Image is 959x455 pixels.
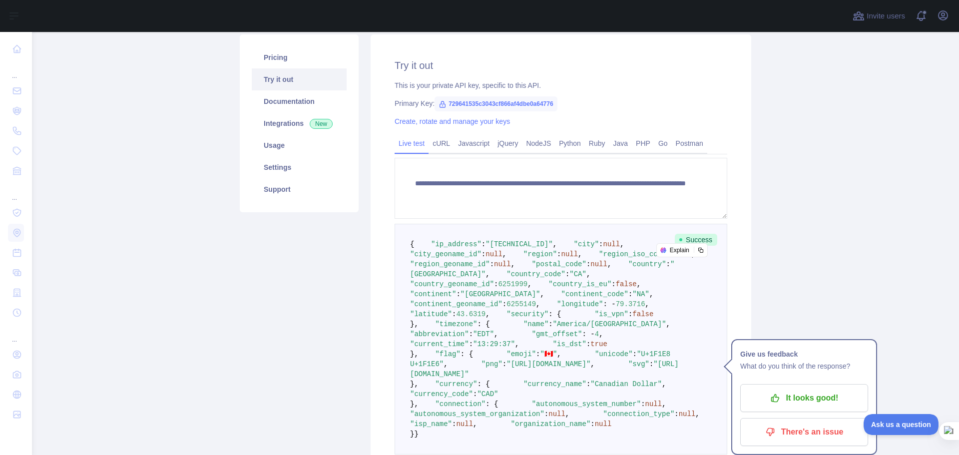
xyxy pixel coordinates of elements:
[548,310,561,318] span: : {
[582,330,595,338] span: : -
[633,350,637,358] span: :
[632,290,649,298] span: "NA"
[435,320,477,328] span: "timezone"
[481,250,485,258] span: :
[410,290,456,298] span: "continent"
[603,300,616,308] span: : -
[252,178,347,200] a: Support
[477,380,489,388] span: : {
[548,320,552,328] span: :
[740,418,868,446] button: There's an issue
[481,240,485,248] span: :
[536,300,540,308] span: ,
[435,350,460,358] span: "flag"
[672,135,707,151] a: Postman
[473,420,477,428] span: ,
[429,135,454,151] a: cURL
[456,310,485,318] span: 43.6319
[532,260,586,268] span: "postal_code"
[435,380,477,388] span: "currency"
[477,320,489,328] span: : {
[565,410,569,418] span: ,
[632,135,654,151] a: PHP
[557,250,561,258] span: :
[506,310,548,318] span: "security"
[578,250,582,258] span: ,
[590,260,607,268] span: null
[628,290,632,298] span: :
[410,350,419,358] span: },
[8,60,24,80] div: ...
[544,410,548,418] span: :
[502,300,506,308] span: :
[502,250,506,258] span: ,
[595,420,612,428] span: null
[435,96,557,111] span: 729641535c3043cf866af4dbe0a64776
[654,135,672,151] a: Go
[595,330,599,338] span: 4
[586,380,590,388] span: :
[628,260,666,268] span: "country"
[410,410,544,418] span: "autonomous_system_organization"
[395,58,727,72] h2: Try it out
[675,234,717,246] span: Success
[553,240,557,248] span: ,
[452,310,456,318] span: :
[645,300,649,308] span: ,
[444,360,448,368] span: ,
[603,410,674,418] span: "connection_type"
[410,260,490,268] span: "region_geoname_id"
[477,390,498,398] span: "CAD"
[494,260,511,268] span: null
[310,119,333,129] span: New
[740,348,868,360] h1: Give us feedback
[252,112,347,134] a: Integrations New
[414,430,418,438] span: }
[649,290,653,298] span: ,
[494,280,498,288] span: :
[590,420,594,428] span: :
[867,10,905,22] span: Invite users
[590,340,607,348] span: true
[8,324,24,344] div: ...
[410,300,502,308] span: "continent_geoname_id"
[506,270,565,278] span: "country_code"
[456,420,473,428] span: null
[502,360,506,368] span: :
[616,280,637,288] span: false
[523,380,586,388] span: "currency_name"
[485,270,489,278] span: ,
[569,270,586,278] span: "CA"
[410,390,473,398] span: "currency_code"
[523,320,548,328] span: "name"
[435,400,485,408] span: "connection"
[540,290,544,298] span: ,
[532,330,582,338] span: "gmt_offset"
[557,350,561,358] span: ,
[469,330,473,338] span: :
[586,260,590,268] span: :
[395,80,727,90] div: This is your private API key, specific to this API.
[506,350,536,358] span: "emoji"
[695,410,699,418] span: ,
[485,240,552,248] span: "[TECHNICAL_ID]"
[506,300,536,308] span: 6255149
[740,384,868,412] button: It looks good!
[485,310,489,318] span: ,
[493,135,522,151] a: jQuery
[662,400,666,408] span: ,
[645,400,662,408] span: null
[395,117,510,125] a: Create, rotate and manage your keys
[864,414,939,435] iframe: Toggle Customer Support
[620,240,624,248] span: ,
[599,330,603,338] span: ,
[586,340,590,348] span: :
[557,300,603,308] span: "longitude"
[851,8,907,24] button: Invite users
[252,134,347,156] a: Usage
[561,250,578,258] span: null
[590,380,662,388] span: "Canadian Dollar"
[461,350,473,358] span: : {
[252,46,347,68] a: Pricing
[748,424,861,441] p: There's an issue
